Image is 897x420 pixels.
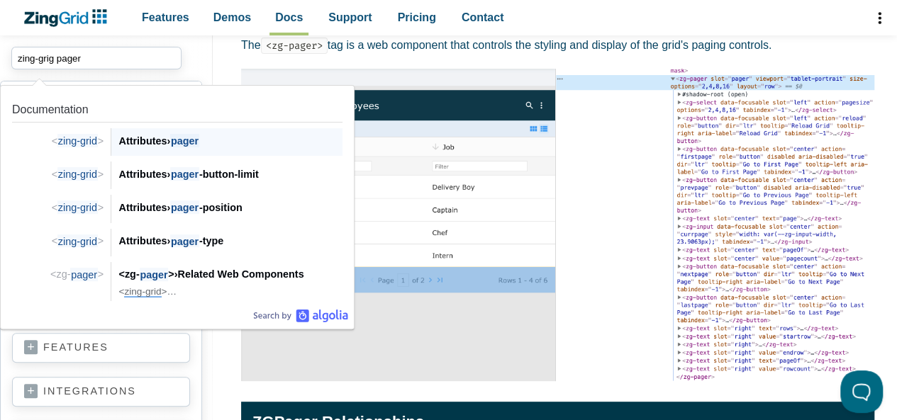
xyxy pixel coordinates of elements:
span: Pricing [398,8,436,27]
a: features [24,341,178,355]
span: › [167,169,170,180]
span: pager [170,200,199,214]
span: zing-grid [124,286,161,297]
span: › [167,135,170,147]
a: ZingChart Logo. Click to return to the homepage [23,9,114,27]
span: zing-grid [57,167,98,181]
span: Docs [275,8,303,27]
a: Link to the result [6,91,348,156]
span: Documentation [12,103,89,115]
div: Search by [253,309,348,323]
span: › [167,202,170,213]
span: pager [170,134,199,147]
a: Link to the result [6,156,348,189]
span: Contact [462,8,504,27]
span: < > [52,167,104,181]
img: Image of the DOM relationship for the zg-pager web component tag [241,69,874,381]
span: › [167,235,170,246]
span: › [174,268,178,280]
a: Link to the result [6,256,348,301]
div: Attributes -position [118,199,342,216]
span: < > [52,234,104,248]
a: Link to the result [6,223,348,256]
code: <zg-pager> [261,38,328,54]
span: zing-grid [57,234,98,248]
div: Attributes [118,132,342,149]
span: Features [142,8,189,27]
span: zing-grid [57,134,98,147]
span: pager [170,167,199,181]
span: <zg- > [50,268,104,281]
span: Support [328,8,372,27]
span: pager [170,234,199,248]
span: < > [52,200,104,214]
span: zing-grid [57,200,98,214]
span: pager [140,268,169,281]
p: The tag is a web component that controls the styling and display of the grid's paging controls. [241,35,874,55]
div: < >… [118,286,342,297]
div: Attributes -type [118,232,342,249]
iframe: Toggle Customer Support [840,370,883,413]
input: search input [11,47,182,69]
span: Demos [213,8,251,27]
div: <zg- > Related Web Components [118,266,342,283]
a: Link to the result [6,189,348,222]
a: integrations [24,385,178,399]
span: < > [52,134,104,147]
div: Attributes -button-limit [118,166,342,183]
span: pager [70,268,97,281]
a: Algolia [253,309,348,323]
